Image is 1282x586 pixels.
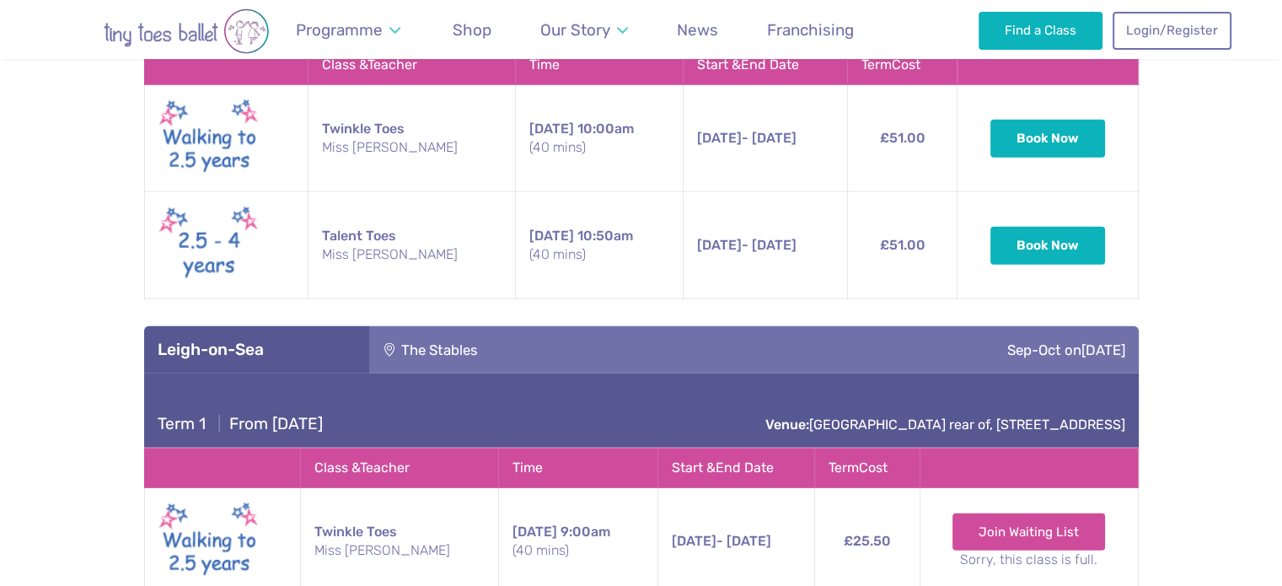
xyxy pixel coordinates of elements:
[314,541,485,560] small: Miss [PERSON_NAME]
[308,192,515,299] td: Talent Toes
[515,192,683,299] td: 10:50am
[512,541,644,560] small: (40 mins)
[288,10,409,50] a: Programme
[697,237,797,253] span: - [DATE]
[158,498,260,584] img: Walking to Twinkle New (May 2025)
[697,237,742,253] span: [DATE]
[445,10,500,50] a: Shop
[529,245,669,264] small: (40 mins)
[759,10,862,50] a: Franchising
[158,414,206,433] span: Term 1
[369,326,722,374] div: The Stables
[1081,341,1125,358] span: [DATE]
[498,449,657,488] th: Time
[540,20,610,40] span: Our Story
[669,10,727,50] a: News
[308,85,515,192] td: Twinkle Toes
[847,85,957,192] td: £51.00
[672,533,716,549] span: [DATE]
[765,417,1125,433] a: Venue:[GEOGRAPHIC_DATA] rear of, [STREET_ADDRESS]
[721,326,1138,374] div: Sep-Oct on
[934,551,1124,569] small: Sorry, this class is full.
[990,120,1105,157] button: Book Now
[697,130,742,146] span: [DATE]
[532,10,636,50] a: Our Story
[1113,12,1231,49] a: Login/Register
[529,121,574,137] span: [DATE]
[322,138,502,157] small: Miss [PERSON_NAME]
[529,228,574,244] span: [DATE]
[952,513,1105,551] a: Join Waiting List
[453,20,491,40] span: Shop
[683,46,847,85] th: Start & End Date
[990,227,1105,264] button: Book Now
[515,85,683,192] td: 10:00am
[697,130,797,146] span: - [DATE]
[300,449,498,488] th: Class & Teacher
[814,449,920,488] th: Term Cost
[515,46,683,85] th: Time
[296,20,383,40] span: Programme
[512,524,557,540] span: [DATE]
[677,20,718,40] span: News
[210,414,229,433] span: |
[529,138,669,157] small: (40 mins)
[158,414,323,434] h4: From [DATE]
[657,449,814,488] th: Start & End Date
[322,245,502,264] small: Miss [PERSON_NAME]
[672,533,771,549] span: - [DATE]
[158,340,356,360] h3: Leigh-on-Sea
[767,20,854,40] span: Franchising
[308,46,515,85] th: Class & Teacher
[979,12,1102,49] a: Find a Class
[847,46,957,85] th: Term Cost
[765,417,809,433] strong: Venue:
[158,95,260,181] img: Walking to Twinkle New (May 2025)
[158,202,260,288] img: Talent toes New (May 2025)
[51,8,321,54] img: tiny toes ballet
[847,192,957,299] td: £51.00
